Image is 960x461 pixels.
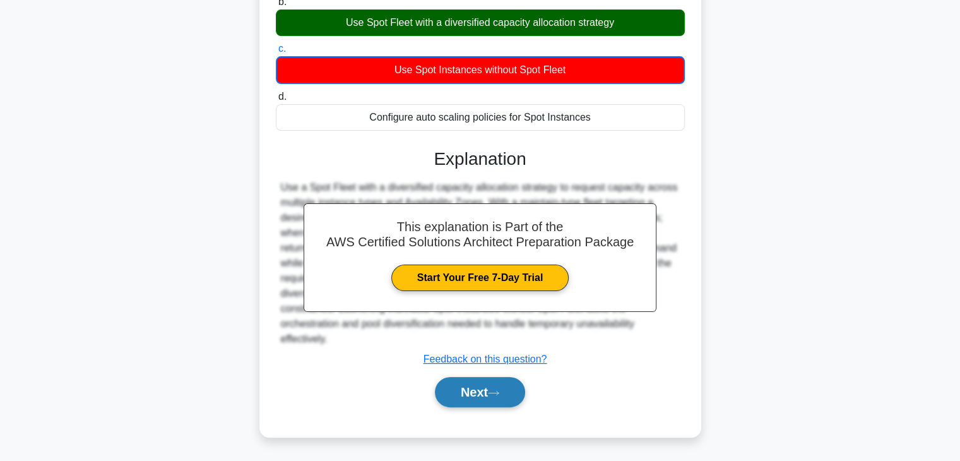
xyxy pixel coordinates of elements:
[276,9,685,36] div: Use Spot Fleet with a diversified capacity allocation strategy
[435,377,525,407] button: Next
[281,180,680,347] div: Use a Spot Fleet with a diversified capacity allocation strategy to request capacity across multi...
[278,91,287,102] span: d.
[278,43,286,54] span: c.
[424,354,547,364] a: Feedback on this question?
[283,148,677,170] h3: Explanation
[276,56,685,84] div: Use Spot Instances without Spot Fleet
[276,104,685,131] div: Configure auto scaling policies for Spot Instances
[391,265,569,291] a: Start Your Free 7-Day Trial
